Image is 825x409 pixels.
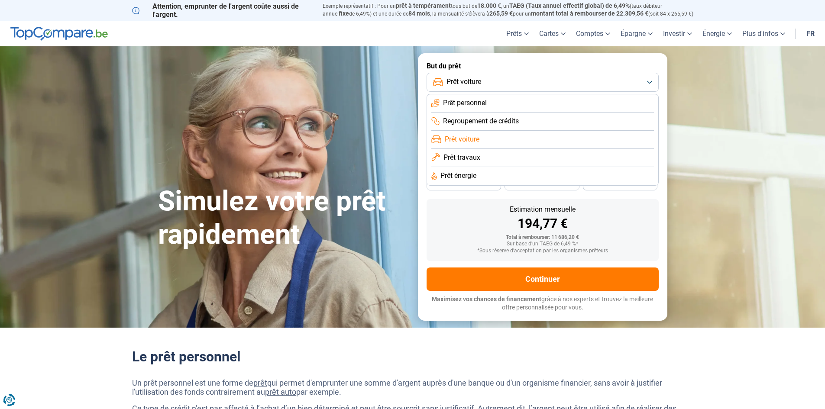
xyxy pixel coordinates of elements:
span: 36 mois [454,181,473,187]
button: Continuer [427,267,659,291]
span: 84 mois [408,10,430,17]
span: 265,59 € [489,10,513,17]
span: 30 mois [532,181,551,187]
a: Comptes [571,21,615,46]
span: fixe [339,10,349,17]
p: Attention, emprunter de l'argent coûte aussi de l'argent. [132,2,312,19]
span: Maximisez vos chances de financement [432,296,541,303]
span: Prêt travaux [443,153,480,162]
div: Estimation mensuelle [434,206,652,213]
h1: Simulez votre prêt rapidement [158,185,408,251]
span: prêt à tempérament [396,2,451,9]
p: Un prêt personnel est une forme de qui permet d'emprunter une somme d'argent auprès d'une banque ... [132,378,693,397]
label: But du prêt [427,62,659,70]
h2: Le prêt personnel [132,348,693,365]
button: Prêt voiture [427,73,659,92]
a: Cartes [534,21,571,46]
span: Prêt énergie [440,171,476,180]
div: 194,77 € [434,217,652,230]
span: Prêt personnel [443,98,487,108]
p: grâce à nos experts et trouvez la meilleure offre personnalisée pour vous. [427,295,659,312]
a: Investir [658,21,697,46]
img: TopCompare [10,27,108,41]
span: montant total à rembourser de 22.309,56 € [531,10,648,17]
span: Prêt voiture [446,77,481,87]
span: 24 mois [611,181,630,187]
div: Sur base d'un TAEG de 6,49 %* [434,241,652,247]
a: Énergie [697,21,737,46]
span: Prêt voiture [445,135,479,144]
a: Épargne [615,21,658,46]
span: 18.000 € [477,2,501,9]
div: *Sous réserve d'acceptation par les organismes prêteurs [434,248,652,254]
a: Prêts [501,21,534,46]
div: Total à rembourser: 11 686,20 € [434,235,652,241]
a: prêt auto [265,387,296,396]
span: Regroupement de crédits [443,116,519,126]
a: Plus d'infos [737,21,790,46]
a: fr [801,21,820,46]
span: TAEG (Taux annuel effectif global) de 6,49% [509,2,630,9]
p: Exemple représentatif : Pour un tous but de , un (taux débiteur annuel de 6,49%) et une durée de ... [323,2,693,18]
a: prêt [253,378,267,387]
